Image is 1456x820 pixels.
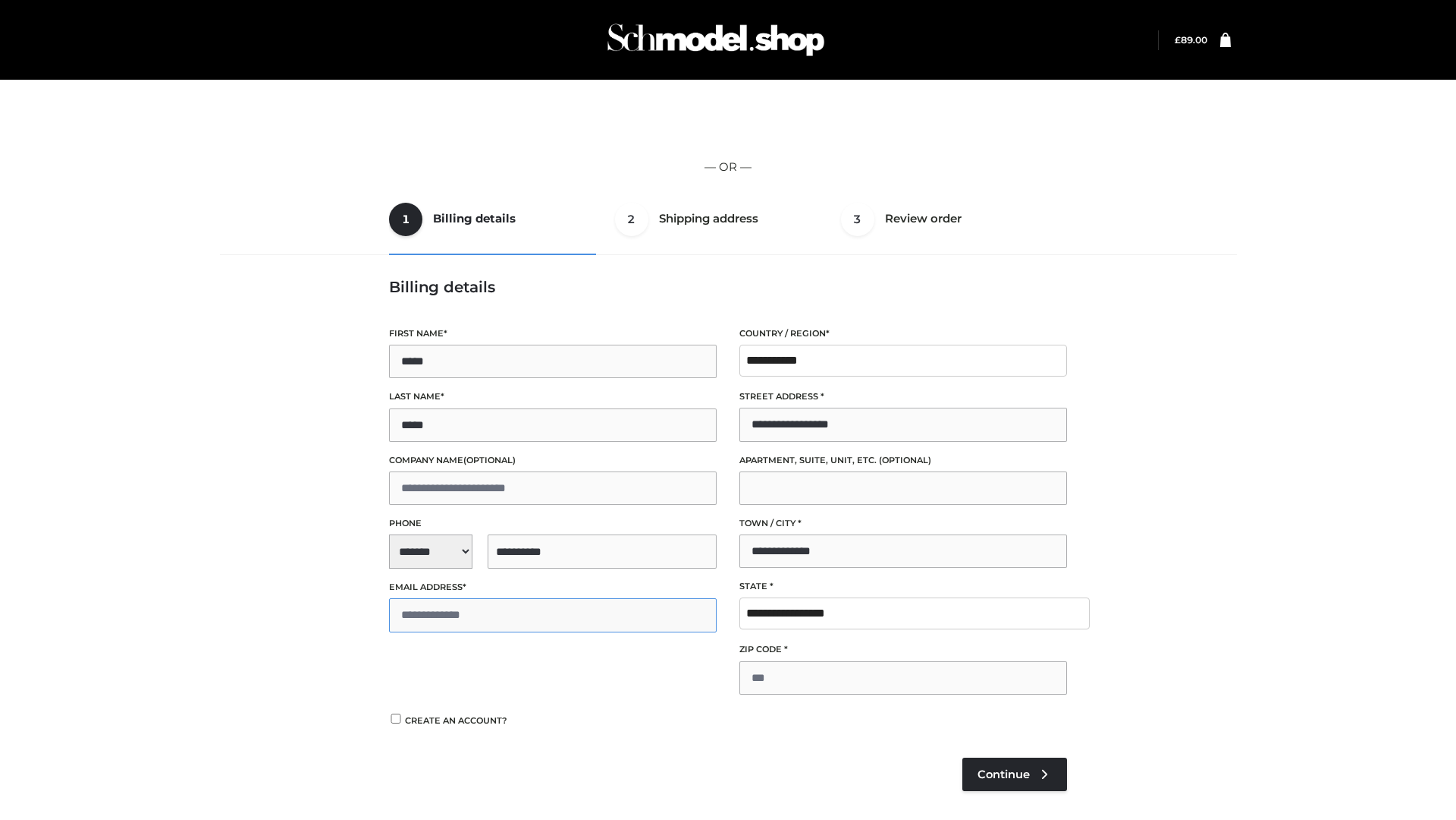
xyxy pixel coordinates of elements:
span: (optional) [463,455,516,465]
span: £ [1175,34,1181,46]
label: State [739,579,1067,594]
iframe: Secure express checkout frame [222,100,1234,143]
label: Apartment, suite, unit, etc. [739,453,1067,468]
label: Company name [389,453,717,468]
input: Create an account? [389,714,403,724]
a: Continue [962,758,1067,791]
label: Email address [389,580,717,594]
img: Schmodel Admin 964 [602,10,830,70]
p: — OR — [225,157,1231,177]
a: £89.00 [1175,34,1207,46]
label: First name [389,326,717,341]
label: Street address [739,389,1067,404]
label: Last name [389,389,717,404]
label: Country / Region [739,326,1067,341]
label: Town / City [739,516,1067,531]
span: (optional) [879,455,931,465]
span: Create an account? [405,715,507,726]
span: Continue [977,768,1030,781]
h3: Billing details [389,278,1067,296]
label: Phone [389,516,717,531]
bdi: 89.00 [1175,34,1207,46]
label: ZIP Code [739,642,1067,657]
